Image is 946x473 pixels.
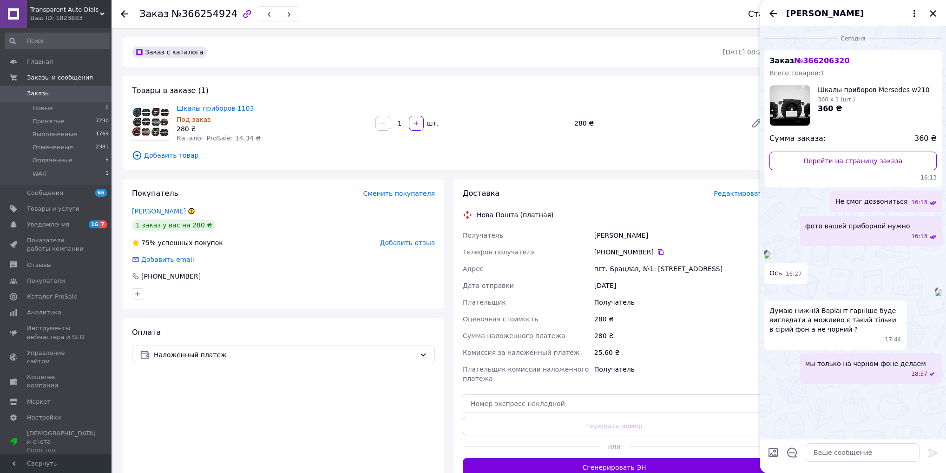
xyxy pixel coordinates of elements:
[177,124,368,133] div: 280 ₴
[818,104,842,113] span: 360 ₴
[105,104,109,113] span: 0
[592,344,768,361] div: 25.60 ₴
[911,233,927,240] span: 16:13 12.10.2025
[132,328,161,337] span: Оплата
[769,69,825,77] span: Всего товаров: 1
[914,133,937,144] span: 360 ₴
[177,116,211,123] span: Под заказ
[27,205,79,213] span: Товары и услуги
[105,170,109,178] span: 1
[463,394,766,413] input: Номер экспресс-накладной
[592,277,768,294] div: [DATE]
[592,361,768,387] div: Получатель
[132,238,223,247] div: успешных покупок
[27,308,61,317] span: Аналитика
[769,56,850,65] span: Заказ
[121,9,128,19] div: Вернуться назад
[769,152,937,170] a: Перейти на страницу заказа
[592,260,768,277] div: пгт. Брацлав, №1: [STREET_ADDRESS]
[140,272,202,281] div: [PHONE_NUMBER]
[885,336,901,344] span: 17:44 12.10.2025
[764,33,942,43] div: 12.10.2025
[794,56,849,65] span: № 366206320
[33,170,48,178] span: WAIT
[33,117,65,126] span: Принятые
[592,311,768,327] div: 280 ₴
[27,446,96,454] div: Prom топ
[770,86,810,126] img: 180634759_w100_h100_shkaly-priborov-mersedes.jpg
[818,85,930,94] span: Шкалы приборов Mersedes w210
[139,8,169,20] span: Заказ
[380,239,435,246] span: Добавить отзыв
[140,255,195,264] div: Добавить email
[714,190,766,197] span: Редактировать
[786,270,802,278] span: 16:27 12.10.2025
[89,220,99,228] span: 16
[95,189,107,197] span: 65
[748,9,810,19] div: Статус заказа
[463,299,506,306] span: Плательщик
[132,220,216,231] div: 1 заказ у вас на 280 ₴
[27,398,51,406] span: Маркет
[769,133,826,144] span: Сумма заказа:
[835,197,908,207] span: Не смог дозвониться
[27,413,61,422] span: Настройки
[935,289,942,296] img: 972ca43d-8fd6-4d94-8906-4885dc223640
[177,105,254,112] a: Шкалы приборов 1103
[911,199,927,207] span: 16:13 12.10.2025
[27,293,77,301] span: Каталог ProSale
[463,189,499,198] span: Доставка
[463,315,539,323] span: Оценочная стоимость
[463,232,503,239] span: Получатель
[105,156,109,165] span: 5
[27,429,96,455] span: [DEMOGRAPHIC_DATA] и счета
[769,268,782,278] span: Ось
[599,442,629,451] span: или
[786,7,864,20] span: [PERSON_NAME]
[463,349,579,356] span: Комиссия за наложенный платёж
[474,210,556,220] div: Нова Пошта (платная)
[132,86,209,95] span: Товары в заказе (1)
[786,7,920,20] button: [PERSON_NAME]
[592,294,768,311] div: Получатель
[769,306,901,334] span: Думаю нижній Варіант гарніше буде виглядати а можливо є такий тільки в сірий фон а не чорний ?
[27,349,86,366] span: Управление сайтом
[27,89,50,98] span: Заказы
[132,189,178,198] span: Покупатель
[33,156,72,165] span: Оплаченные
[27,189,63,197] span: Сообщения
[927,8,939,19] button: Закрыть
[141,239,156,246] span: 75%
[33,104,53,113] span: Новые
[33,130,77,139] span: Выполненные
[96,117,109,126] span: 7230
[463,332,565,340] span: Сумма наложенного платежа
[768,8,779,19] button: Назад
[132,47,207,58] div: Заказ с каталога
[96,143,109,152] span: 2381
[132,207,186,215] a: [PERSON_NAME]
[30,14,112,22] div: Ваш ID: 1823883
[805,359,926,368] span: мы только на черном фоне делаем
[27,58,53,66] span: Главная
[592,327,768,344] div: 280 ₴
[769,174,937,182] span: 16:13 12.10.2025
[5,33,110,49] input: Поиск
[747,114,766,133] a: Редактировать
[363,190,435,197] span: Сменить покупателя
[33,143,73,152] span: Отмененные
[27,324,86,341] span: Инструменты вебмастера и SEO
[27,373,86,390] span: Кошелек компании
[463,282,514,289] span: Дата отправки
[463,248,535,256] span: Телефон получателя
[27,261,52,269] span: Отзывы
[27,236,86,253] span: Показатели работы компании
[99,220,107,228] span: 7
[132,150,766,160] span: Добавить товар
[594,247,766,257] div: [PHONE_NUMBER]
[911,370,927,378] span: 18:57 12.10.2025
[154,350,416,360] span: Наложенный платеж
[27,220,69,229] span: Уведомления
[131,255,195,264] div: Добавить email
[463,265,483,273] span: Адрес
